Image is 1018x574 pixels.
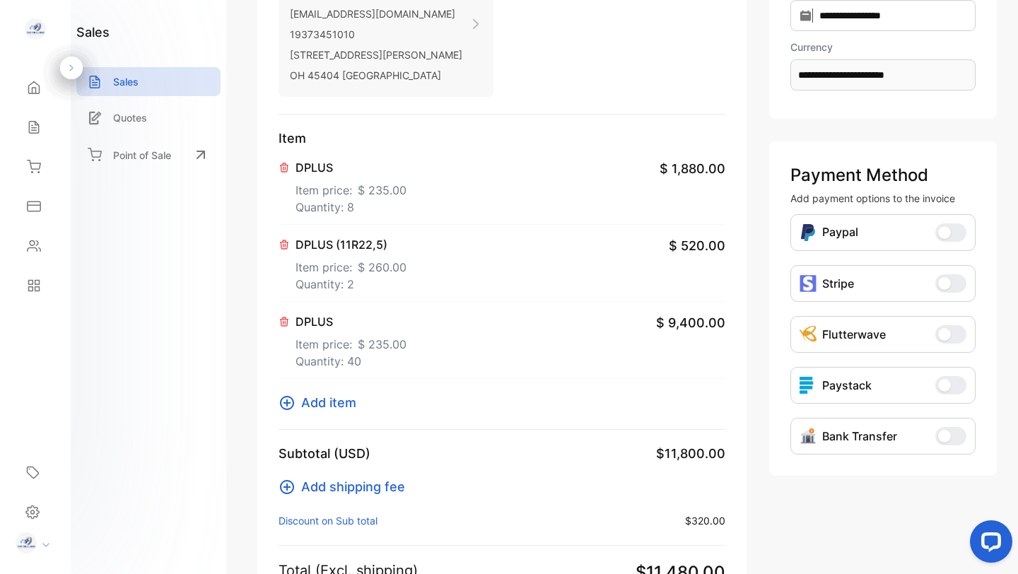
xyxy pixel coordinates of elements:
[358,182,406,199] span: $ 235.00
[358,259,406,276] span: $ 260.00
[301,477,405,496] span: Add shipping fee
[279,393,365,412] button: Add item
[822,428,897,445] p: Bank Transfer
[290,4,462,24] p: [EMAIL_ADDRESS][DOMAIN_NAME]
[822,275,854,292] p: Stripe
[76,139,221,170] a: Point of Sale
[669,236,725,255] span: $ 520.00
[113,110,147,125] p: Quotes
[290,45,462,65] p: [STREET_ADDRESS][PERSON_NAME]
[822,326,886,343] p: Flutterwave
[296,253,406,276] p: Item price:
[301,393,356,412] span: Add item
[800,275,817,292] img: icon
[790,191,976,206] p: Add payment options to the invoice
[790,40,976,54] label: Currency
[296,313,406,330] p: DPLUS
[76,67,221,96] a: Sales
[800,326,817,343] img: Icon
[656,313,725,332] span: $ 9,400.00
[76,103,221,132] a: Quotes
[822,223,858,242] p: Paypal
[656,444,725,463] span: $11,800.00
[685,513,725,528] span: $320.00
[296,176,406,199] p: Item price:
[660,159,725,178] span: $ 1,880.00
[800,428,817,445] img: Icon
[279,477,414,496] button: Add shipping fee
[800,223,817,242] img: Icon
[296,330,406,353] p: Item price:
[959,515,1018,574] iframe: LiveChat chat widget
[296,276,406,293] p: Quantity: 2
[279,513,378,528] p: Discount on Sub total
[800,377,817,394] img: icon
[76,23,110,42] h1: sales
[296,199,406,216] p: Quantity: 8
[113,148,171,163] p: Point of Sale
[290,65,462,86] p: OH 45404 [GEOGRAPHIC_DATA]
[113,74,139,89] p: Sales
[790,163,976,188] p: Payment Method
[16,532,37,553] img: profile
[290,24,462,45] p: 19373451010
[358,336,406,353] span: $ 235.00
[296,159,406,176] p: DPLUS
[296,236,406,253] p: DPLUS (11R22,5)
[279,129,725,148] p: Item
[296,353,406,370] p: Quantity: 40
[822,377,872,394] p: Paystack
[279,444,370,463] p: Subtotal (USD)
[25,18,46,40] img: logo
